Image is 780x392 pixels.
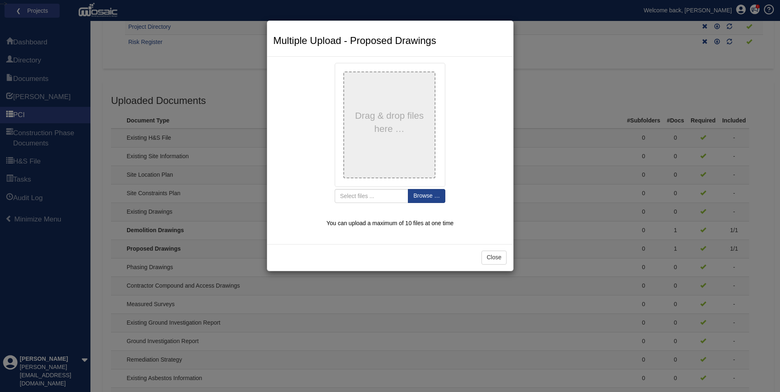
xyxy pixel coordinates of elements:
[346,74,433,171] div: Drag & drop files here …
[326,219,454,228] p: You can upload a maximum of 10 files at one time
[273,35,507,46] h3: Multiple Upload - Proposed Drawings
[745,355,774,386] iframe: Chat
[335,189,408,203] input: Select files ...
[481,251,507,265] button: Close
